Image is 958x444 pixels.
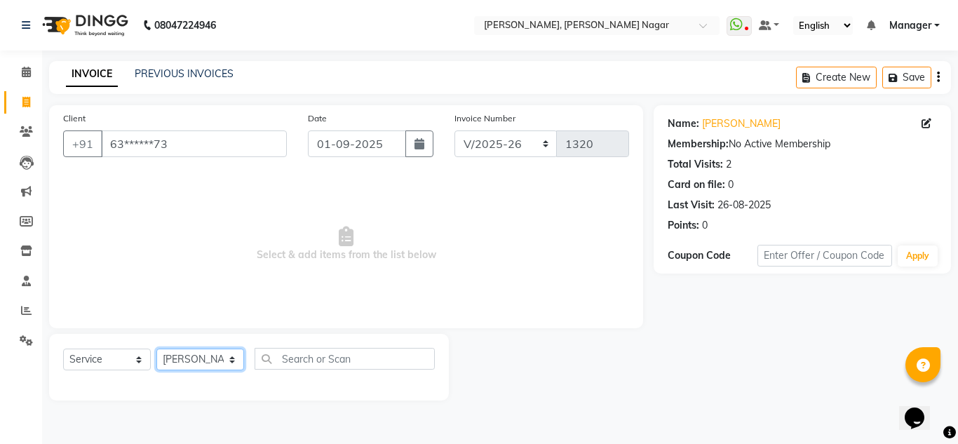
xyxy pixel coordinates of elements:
[101,130,287,157] input: Search by Name/Mobile/Email/Code
[36,6,132,45] img: logo
[668,218,699,233] div: Points:
[63,130,102,157] button: +91
[702,116,781,131] a: [PERSON_NAME]
[668,177,725,192] div: Card on file:
[899,388,944,430] iframe: chat widget
[66,62,118,87] a: INVOICE
[63,112,86,125] label: Client
[668,116,699,131] div: Name:
[668,137,937,152] div: No Active Membership
[154,6,216,45] b: 08047224946
[63,174,629,314] span: Select & add items from the list below
[668,157,723,172] div: Total Visits:
[726,157,731,172] div: 2
[757,245,892,267] input: Enter Offer / Coupon Code
[668,248,757,263] div: Coupon Code
[702,218,708,233] div: 0
[668,137,729,152] div: Membership:
[717,198,771,213] div: 26-08-2025
[135,67,234,80] a: PREVIOUS INVOICES
[308,112,327,125] label: Date
[728,177,734,192] div: 0
[882,67,931,88] button: Save
[796,67,877,88] button: Create New
[889,18,931,33] span: Manager
[668,198,715,213] div: Last Visit:
[255,348,435,370] input: Search or Scan
[454,112,515,125] label: Invoice Number
[898,245,938,267] button: Apply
